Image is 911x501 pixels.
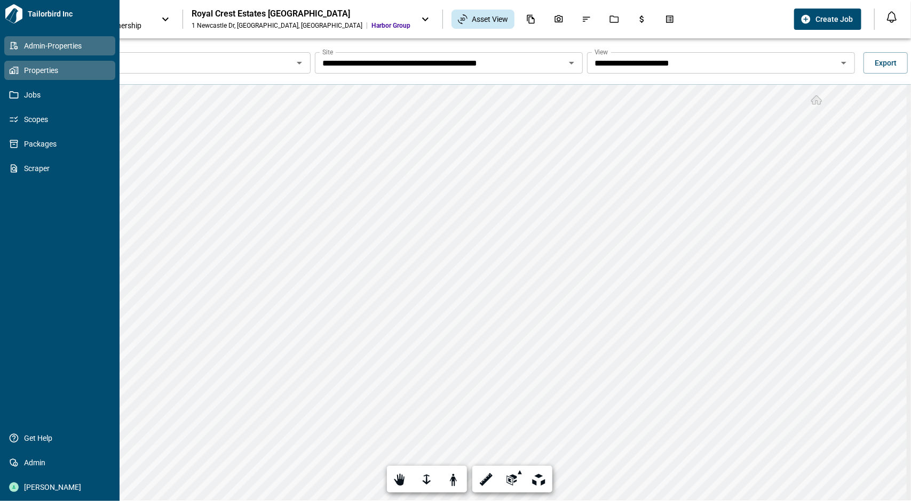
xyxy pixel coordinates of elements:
span: Get Help [19,433,105,443]
span: Admin-Properties [19,41,105,51]
a: Scopes [4,110,115,129]
a: Scraper [4,159,115,178]
div: Documents [520,10,542,28]
div: Issues & Info [575,10,598,28]
span: Scraper [19,163,105,174]
span: Export [875,58,897,68]
div: Takeoff Center [659,10,681,28]
button: Export [864,52,908,74]
span: Admin [19,457,105,468]
label: Site [322,47,333,56]
a: Packages [4,134,115,153]
span: Properties [19,65,105,76]
div: Asset View [451,10,514,29]
button: Open [564,55,579,70]
div: Budgets [631,10,653,28]
span: [PERSON_NAME] [19,482,105,492]
div: Photos [548,10,570,28]
button: Open notification feed [883,9,900,26]
div: Jobs [603,10,625,28]
button: Create Job [794,9,861,30]
button: Open [836,55,851,70]
a: Admin [4,453,115,472]
label: View [595,47,608,56]
span: Packages [19,139,105,149]
span: Scopes [19,114,105,125]
button: Open [292,55,307,70]
div: Royal Crest Estates [GEOGRAPHIC_DATA] [192,9,410,19]
span: Harbor Group [371,21,410,30]
span: Jobs [19,90,105,100]
a: Properties [4,61,115,80]
span: Create Job [815,14,853,25]
a: Jobs [4,85,115,104]
span: Tailorbird Inc [23,9,115,19]
a: Admin-Properties [4,36,115,55]
div: 1 Newcastle Dr , [GEOGRAPHIC_DATA] , [GEOGRAPHIC_DATA] [192,21,362,30]
span: Asset View [472,14,508,25]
